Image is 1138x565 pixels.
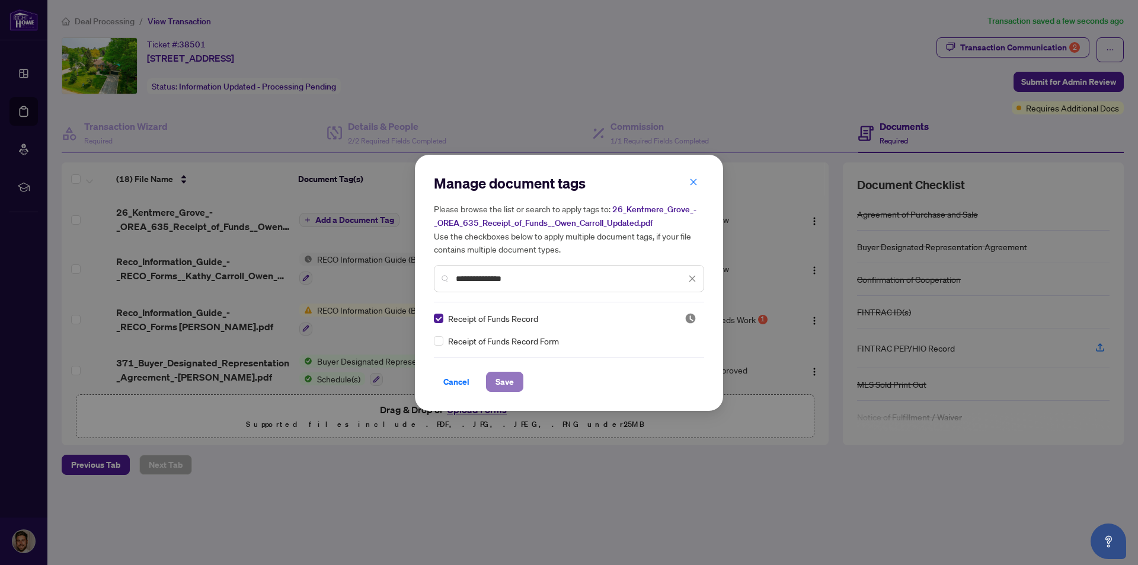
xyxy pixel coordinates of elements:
[688,274,696,283] span: close
[685,312,696,324] span: Pending Review
[434,372,479,392] button: Cancel
[448,312,538,325] span: Receipt of Funds Record
[434,174,704,193] h2: Manage document tags
[434,204,696,228] span: 26_Kentmere_Grove_-_OREA_635_Receipt_of_Funds__Owen_Carroll_Updated.pdf
[685,312,696,324] img: status
[689,178,698,186] span: close
[434,202,704,256] h5: Please browse the list or search to apply tags to: Use the checkboxes below to apply multiple doc...
[1091,523,1126,559] button: Open asap
[496,372,514,391] span: Save
[448,334,559,347] span: Receipt of Funds Record Form
[486,372,523,392] button: Save
[443,372,469,391] span: Cancel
